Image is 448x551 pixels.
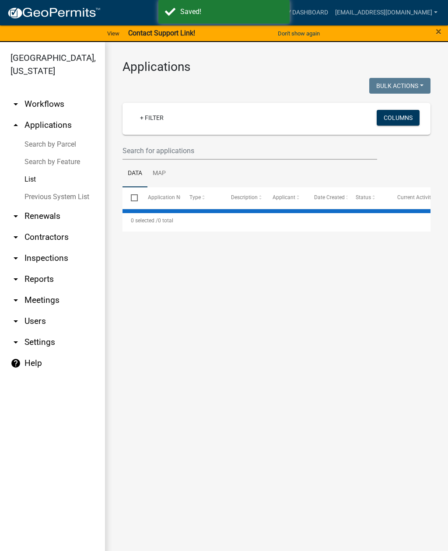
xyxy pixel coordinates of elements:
[389,187,430,208] datatable-header-cell: Current Activity
[273,194,295,200] span: Applicant
[397,194,434,200] span: Current Activity
[122,142,377,160] input: Search for applications
[10,232,21,242] i: arrow_drop_down
[104,26,123,41] a: View
[181,187,222,208] datatable-header-cell: Type
[189,194,201,200] span: Type
[436,26,441,37] button: Close
[274,26,323,41] button: Don't show again
[223,187,264,208] datatable-header-cell: Description
[131,218,158,224] span: 0 selected /
[10,337,21,347] i: arrow_drop_down
[369,78,430,94] button: Bulk Actions
[148,194,196,200] span: Application Number
[356,194,371,200] span: Status
[231,194,258,200] span: Description
[332,4,441,21] a: [EMAIL_ADDRESS][DOMAIN_NAME]
[10,120,21,130] i: arrow_drop_up
[10,99,21,109] i: arrow_drop_down
[122,60,430,74] h3: Applications
[122,210,430,232] div: 0 total
[347,187,389,208] datatable-header-cell: Status
[306,187,347,208] datatable-header-cell: Date Created
[139,187,181,208] datatable-header-cell: Application Number
[279,4,332,21] a: My Dashboard
[377,110,420,126] button: Columns
[122,187,139,208] datatable-header-cell: Select
[10,274,21,284] i: arrow_drop_down
[10,211,21,221] i: arrow_drop_down
[10,358,21,369] i: help
[10,253,21,263] i: arrow_drop_down
[133,110,171,126] a: + Filter
[314,194,345,200] span: Date Created
[122,160,147,188] a: Data
[128,29,195,37] strong: Contact Support Link!
[436,25,441,38] span: ×
[264,187,306,208] datatable-header-cell: Applicant
[180,7,283,17] div: Saved!
[147,160,171,188] a: Map
[10,316,21,326] i: arrow_drop_down
[10,295,21,305] i: arrow_drop_down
